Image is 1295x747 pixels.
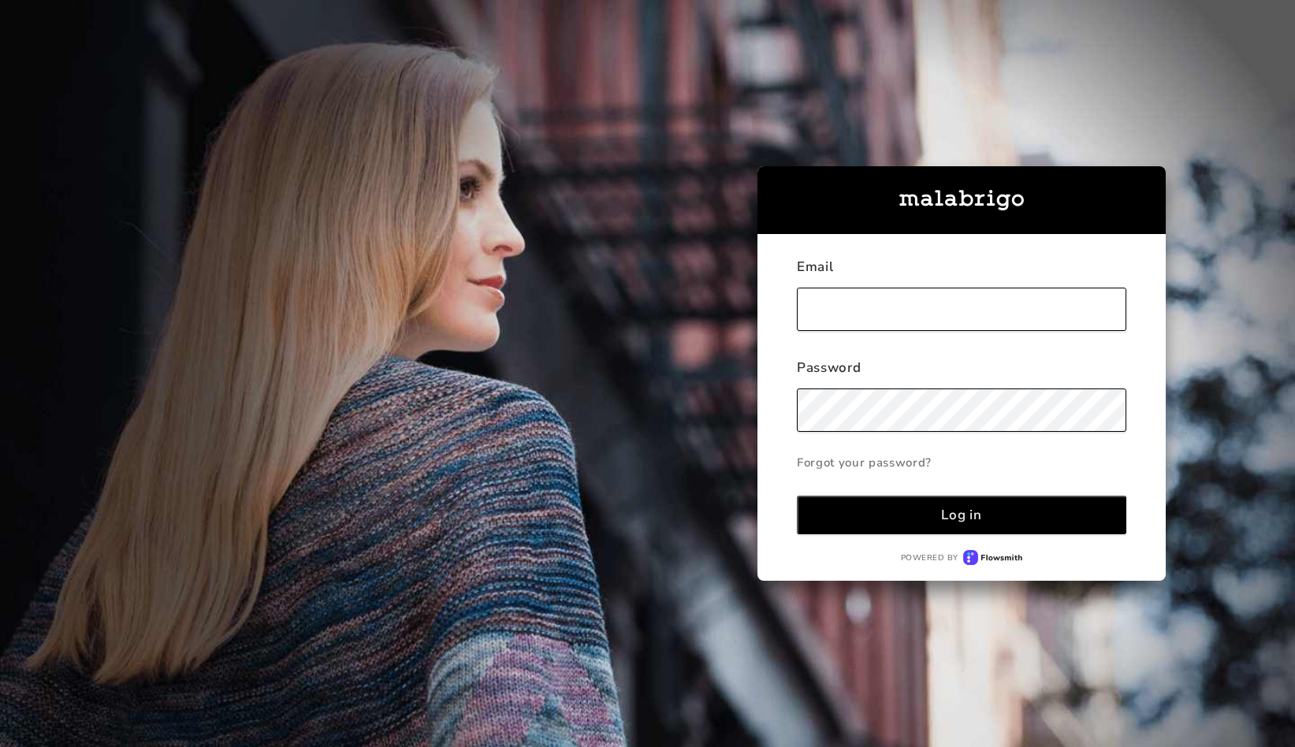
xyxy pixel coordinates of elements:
[797,550,1126,565] a: Powered byFlowsmith logo
[963,550,1022,565] img: Flowsmith logo
[797,359,1126,388] div: Password
[797,447,1126,478] a: Forgot your password?
[901,552,958,563] p: Powered by
[797,496,1126,534] button: Log in
[941,506,981,524] div: Log in
[797,258,1126,288] div: Email
[899,190,1024,210] img: malabrigo-logo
